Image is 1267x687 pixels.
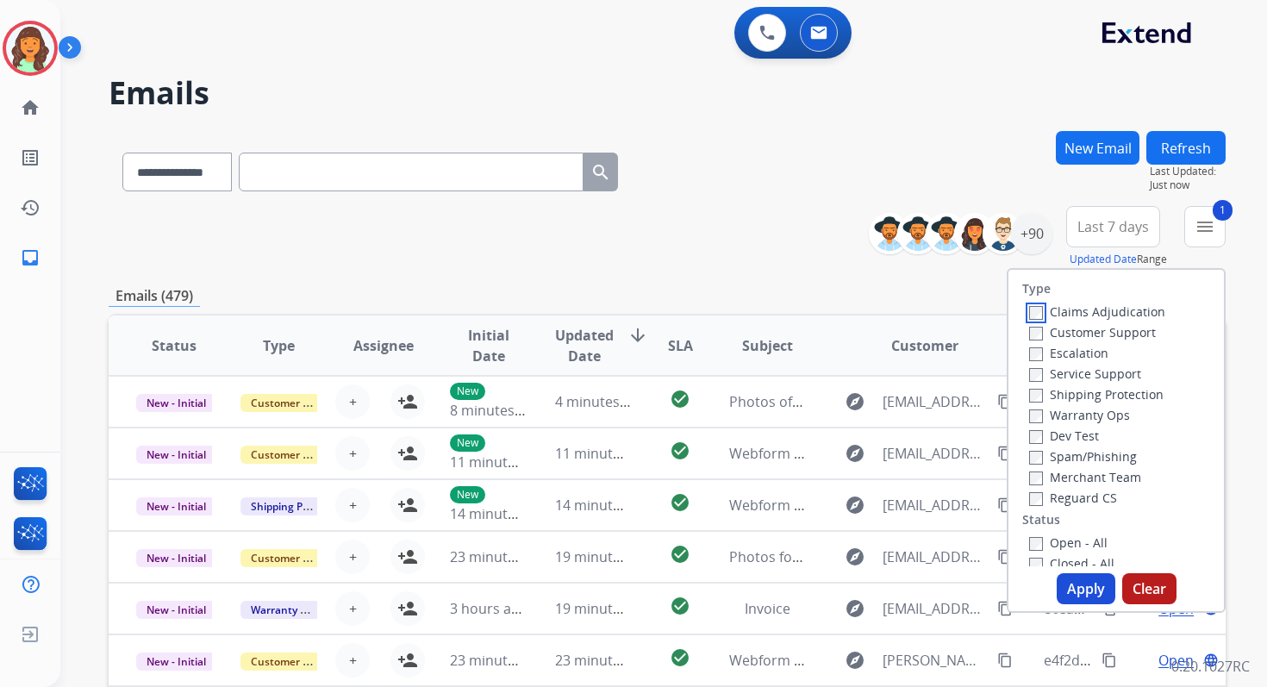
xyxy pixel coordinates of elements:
[729,496,1120,515] span: Webform from [EMAIL_ADDRESS][DOMAIN_NAME] on [DATE]
[109,285,200,307] p: Emails (479)
[729,651,1226,670] span: Webform from [PERSON_NAME][EMAIL_ADDRESS][DOMAIN_NAME] on [DATE]
[555,599,655,618] span: 19 minutes ago
[997,497,1013,513] mat-icon: content_copy
[353,335,414,356] span: Assignee
[1029,368,1043,382] input: Service Support
[555,547,655,566] span: 19 minutes ago
[136,394,216,412] span: New - Initial
[1171,656,1250,677] p: 0.20.1027RC
[152,335,197,356] span: Status
[590,162,611,183] mat-icon: search
[1213,200,1233,221] span: 1
[670,389,690,409] mat-icon: check_circle
[240,601,329,619] span: Warranty Ops
[450,453,550,472] span: 11 minutes ago
[997,446,1013,461] mat-icon: content_copy
[1029,451,1043,465] input: Spam/Phishing
[1029,448,1137,465] label: Spam/Phishing
[1070,252,1167,266] span: Range
[1029,365,1141,382] label: Service Support
[450,651,550,670] span: 23 minutes ago
[349,443,357,464] span: +
[335,384,370,419] button: +
[1029,430,1043,444] input: Dev Test
[670,596,690,616] mat-icon: check_circle
[845,598,865,619] mat-icon: explore
[1146,131,1226,165] button: Refresh
[670,647,690,668] mat-icon: check_circle
[883,443,988,464] span: [EMAIL_ADDRESS][DOMAIN_NAME]
[1029,409,1043,423] input: Warranty Ops
[335,540,370,574] button: +
[349,546,357,567] span: +
[450,599,527,618] span: 3 hours ago
[1029,472,1043,485] input: Merchant Team
[1029,537,1043,551] input: Open - All
[349,495,357,515] span: +
[20,247,41,268] mat-icon: inbox
[997,549,1013,565] mat-icon: content_copy
[1070,253,1137,266] button: Updated Date
[742,335,793,356] span: Subject
[670,544,690,565] mat-icon: check_circle
[670,440,690,461] mat-icon: check_circle
[136,549,216,567] span: New - Initial
[1029,558,1043,571] input: Closed - All
[335,591,370,626] button: +
[555,496,655,515] span: 14 minutes ago
[20,197,41,218] mat-icon: history
[883,495,988,515] span: [EMAIL_ADDRESS][DOMAIN_NAME]
[1102,653,1117,668] mat-icon: content_copy
[240,497,359,515] span: Shipping Protection
[335,643,370,678] button: +
[670,492,690,513] mat-icon: check_circle
[136,497,216,515] span: New - Initial
[845,546,865,567] mat-icon: explore
[136,446,216,464] span: New - Initial
[240,446,353,464] span: Customer Support
[1150,178,1226,192] span: Just now
[1011,213,1052,254] div: +90
[997,601,1013,616] mat-icon: content_copy
[1029,324,1156,340] label: Customer Support
[349,391,357,412] span: +
[450,504,550,523] span: 14 minutes ago
[397,443,418,464] mat-icon: person_add
[1029,345,1108,361] label: Escalation
[555,444,655,463] span: 11 minutes ago
[668,335,693,356] span: SLA
[729,444,1120,463] span: Webform from [EMAIL_ADDRESS][DOMAIN_NAME] on [DATE]
[883,391,988,412] span: [EMAIL_ADDRESS][DOMAIN_NAME]
[745,599,790,618] span: Invoice
[240,549,353,567] span: Customer Support
[397,546,418,567] mat-icon: person_add
[729,392,906,411] span: Photos of Damage and Box
[1077,223,1149,230] span: Last 7 days
[450,401,542,420] span: 8 minutes ago
[845,495,865,515] mat-icon: explore
[1029,490,1117,506] label: Reguard CS
[240,653,353,671] span: Customer Support
[450,486,485,503] p: New
[397,650,418,671] mat-icon: person_add
[450,383,485,400] p: New
[845,443,865,464] mat-icon: explore
[891,335,958,356] span: Customer
[397,598,418,619] mat-icon: person_add
[349,598,357,619] span: +
[335,488,370,522] button: +
[1029,389,1043,403] input: Shipping Protection
[555,325,614,366] span: Updated Date
[883,598,988,619] span: [EMAIL_ADDRESS][DOMAIN_NAME]
[1029,407,1130,423] label: Warranty Ops
[1203,653,1219,668] mat-icon: language
[6,24,54,72] img: avatar
[1195,216,1215,237] mat-icon: menu
[845,650,865,671] mat-icon: explore
[450,547,550,566] span: 23 minutes ago
[450,325,526,366] span: Initial Date
[729,547,859,566] span: Photos for my claim
[1029,492,1043,506] input: Reguard CS
[397,391,418,412] mat-icon: person_add
[136,653,216,671] span: New - Initial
